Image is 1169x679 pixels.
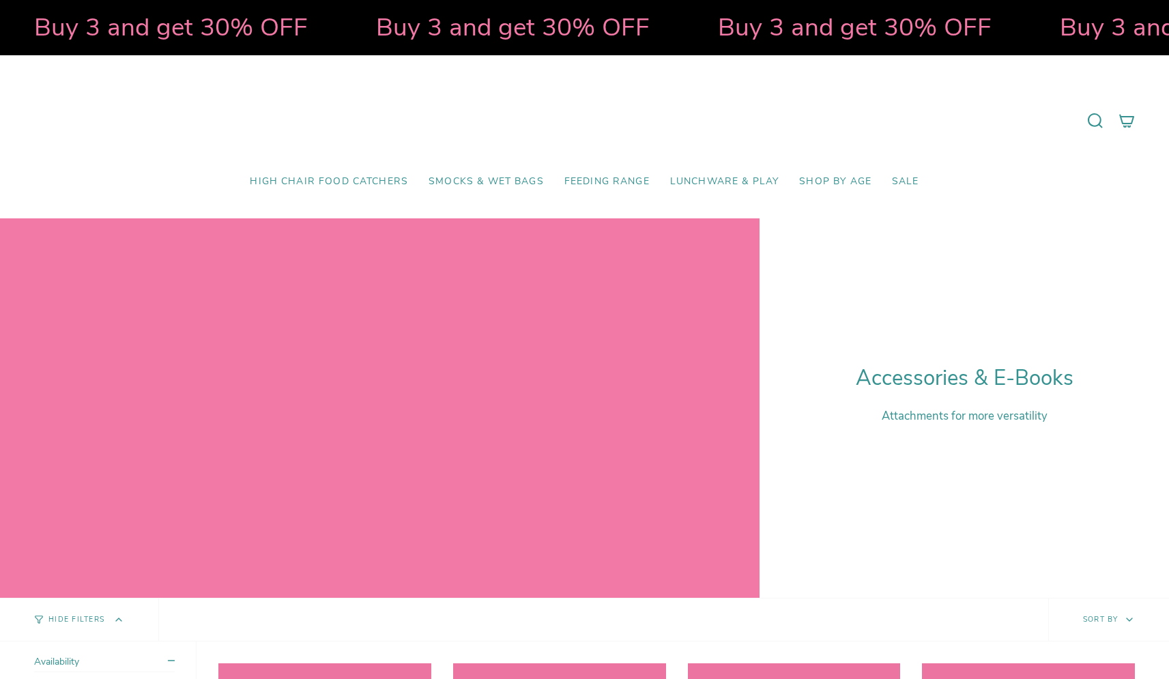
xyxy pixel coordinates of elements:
[856,408,1073,424] p: Attachments for more versatility
[1083,614,1119,624] span: Sort by
[467,76,702,166] a: Mumma’s Little Helpers
[882,166,929,198] a: SALE
[418,166,554,198] a: Smocks & Wet Bags
[718,10,992,44] strong: Buy 3 and get 30% OFF
[240,166,418,198] a: High Chair Food Catchers
[892,176,919,188] span: SALE
[856,366,1073,391] h1: Accessories & E-Books
[1048,598,1169,641] button: Sort by
[789,166,882,198] a: Shop by Age
[564,176,650,188] span: Feeding Range
[34,655,175,672] summary: Availability
[429,176,544,188] span: Smocks & Wet Bags
[34,10,308,44] strong: Buy 3 and get 30% OFF
[799,176,871,188] span: Shop by Age
[34,655,79,668] span: Availability
[250,176,408,188] span: High Chair Food Catchers
[48,616,104,624] span: Hide Filters
[670,176,779,188] span: Lunchware & Play
[660,166,789,198] a: Lunchware & Play
[376,10,650,44] strong: Buy 3 and get 30% OFF
[554,166,660,198] a: Feeding Range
